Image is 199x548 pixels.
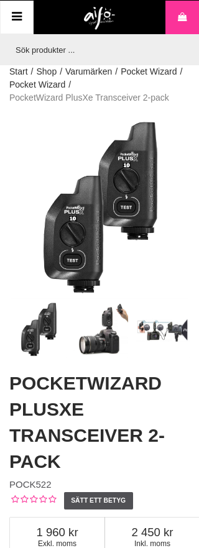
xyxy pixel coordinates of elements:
[31,65,34,78] span: /
[134,302,190,358] img: Auto-relay funktion, fjärrutlös kamera och blixt
[64,492,133,509] a: Sätt ett betyg
[115,65,118,78] span: /
[84,7,116,30] img: logo.png
[9,479,52,490] span: POCK522
[180,65,182,78] span: /
[68,78,71,91] span: /
[9,91,169,104] span: PocketWizard PlusXe Transceiver 2-pack
[9,65,28,78] a: Start
[10,539,104,548] span: Exkl. moms
[121,65,177,78] a: Pocket Wizard
[36,65,57,78] a: Shop
[9,494,56,507] div: Kundbetyg: 0
[72,302,129,358] img: Fjärrutlös kamera
[9,78,65,91] a: Pocket Wizard
[10,526,104,539] span: 1 960
[65,65,112,78] a: Varumärken
[11,302,67,358] img: PocketWizard PlusXe Transceiver 2-pack
[9,34,183,65] input: Sök produkter ...
[60,65,62,78] span: /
